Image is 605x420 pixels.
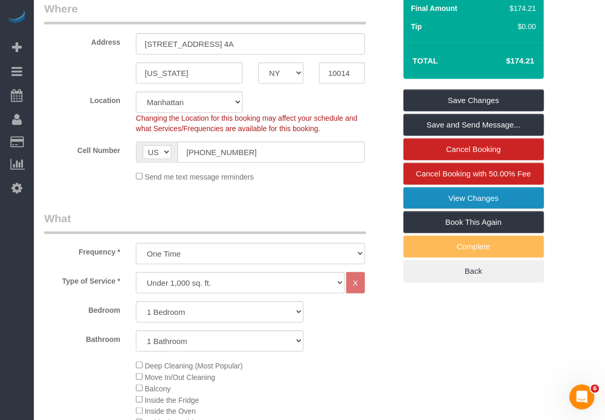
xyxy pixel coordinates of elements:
a: Save and Send Message... [404,114,544,136]
span: Move In/Out Cleaning [145,373,215,381]
span: Cancel Booking with 50.00% Fee [416,169,531,178]
input: Cell Number [178,142,365,163]
span: Deep Cleaning (Most Popular) [145,362,243,370]
legend: Where [44,1,366,24]
h4: $174.21 [475,57,534,66]
a: Book This Again [404,211,544,233]
span: Send me text message reminders [145,173,254,181]
input: Zip Code [319,62,364,84]
label: Frequency * [36,243,128,257]
label: Cell Number [36,142,128,156]
div: $0.00 [506,21,536,32]
span: Inside the Oven [145,408,196,416]
div: $174.21 [506,3,536,14]
a: Cancel Booking with 50.00% Fee [404,163,544,185]
a: Save Changes [404,90,544,111]
a: View Changes [404,187,544,209]
label: Tip [411,21,422,32]
span: Inside the Fridge [145,396,199,404]
strong: Total [413,56,438,65]
iframe: Intercom live chat [570,385,595,410]
span: Balcony [145,385,171,393]
label: Location [36,92,128,106]
label: Bedroom [36,301,128,315]
img: Automaid Logo [6,10,27,25]
label: Type of Service * [36,272,128,286]
span: 6 [591,385,599,393]
label: Final Amount [411,3,458,14]
input: City [136,62,243,84]
a: Back [404,260,544,282]
label: Bathroom [36,330,128,345]
span: Changing the Location for this booking may affect your schedule and what Services/Frequencies are... [136,114,357,133]
a: Cancel Booking [404,138,544,160]
legend: What [44,211,366,234]
label: Address [36,33,128,47]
